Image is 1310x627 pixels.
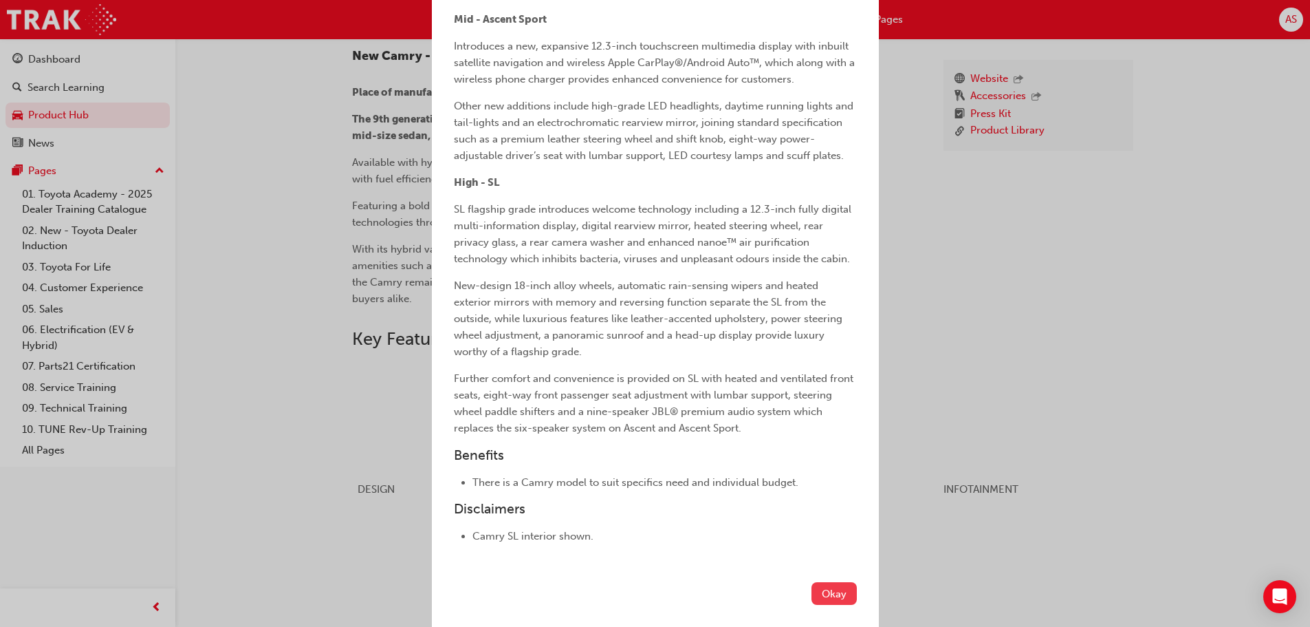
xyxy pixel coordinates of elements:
[454,100,856,162] span: Other new additions include high-grade LED headlights, daytime running lights and tail-lights and...
[454,13,547,25] span: Mid - Ascent Sport
[454,40,858,85] span: Introduces a new, expansive 12.3-inch touchscreen multimedia display with inbuilt satellite navig...
[472,529,857,544] li: Camry SL interior shown.
[472,475,857,491] li: There is a Camry model to suit specifics need and individual budget.
[454,447,857,463] h3: Benefits
[454,176,499,189] span: High - SL
[454,501,857,517] h3: Disclaimers
[811,582,857,605] button: Okay
[1263,580,1296,613] div: Open Intercom Messenger
[454,203,854,265] span: SL flagship grade introduces welcome technology including a 12.3-inch fully digital multi-informa...
[454,279,845,358] span: New-design 18-inch alloy wheels, automatic rain-sensing wipers and heated exterior mirrors with m...
[454,372,856,434] span: Further comfort and convenience is provided on SL with heated and ventilated front seats, eight-w...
